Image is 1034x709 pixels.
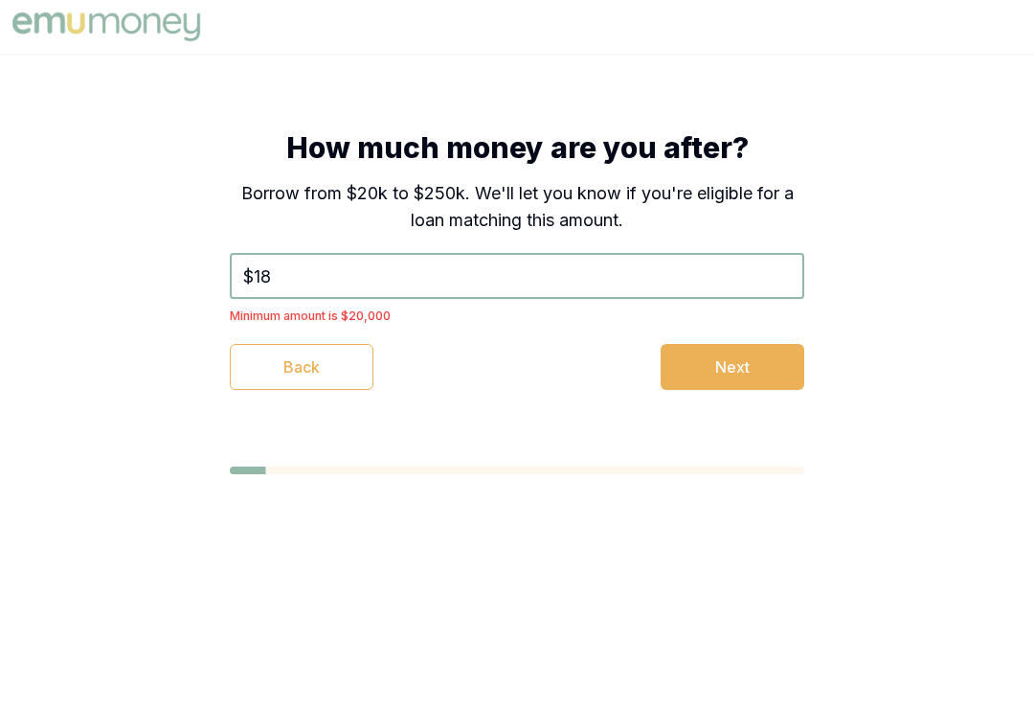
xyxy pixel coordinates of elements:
[230,307,804,325] p: Minimum amount is $20,000
[661,344,804,390] button: Next
[230,130,804,165] h1: How much money are you after?
[230,344,373,390] button: Back
[230,180,804,234] p: Borrow from $20k to $250k. We'll let you know if you're eligible for a loan matching this amount.
[8,8,205,46] img: Emu Money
